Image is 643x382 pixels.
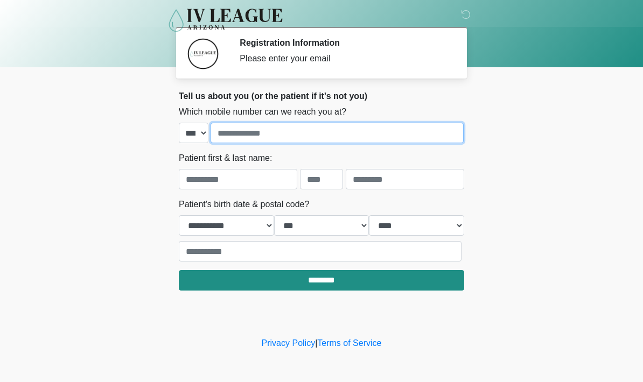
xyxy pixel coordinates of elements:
a: Terms of Service [317,338,381,348]
a: | [315,338,317,348]
h2: Registration Information [240,38,448,48]
h2: Tell us about you (or the patient if it's not you) [179,91,464,101]
a: Privacy Policy [262,338,316,348]
img: IV League Arizona Logo [168,8,283,32]
img: Agent Avatar [187,38,219,70]
div: Please enter your email [240,52,448,65]
label: Which mobile number can we reach you at? [179,105,346,118]
label: Patient first & last name: [179,152,272,165]
label: Patient's birth date & postal code? [179,198,309,211]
